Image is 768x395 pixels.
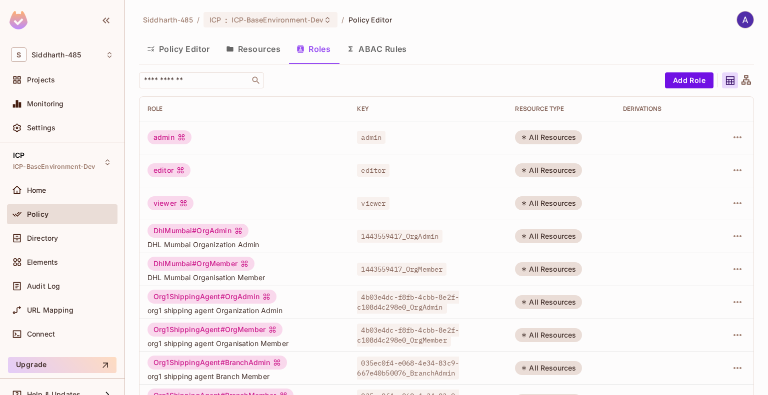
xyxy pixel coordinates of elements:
div: All Resources [515,295,582,309]
span: 4b03e4dc-f8fb-4cbb-8e2f-c108d4c298e0_OrgMember [357,324,459,347]
div: editor [147,163,190,177]
span: 1443559417_OrgMember [357,263,446,276]
span: org1 shipping agent Branch Member [147,372,341,381]
span: Policy [27,210,48,218]
span: Settings [27,124,55,132]
span: 4b03e4dc-f8fb-4cbb-8e2f-c108d4c298e0_OrgAdmin [357,291,459,314]
span: Projects [27,76,55,84]
div: DhlMumbai#OrgMember [147,257,254,271]
span: 1443559417_OrgAdmin [357,230,442,243]
span: editor [357,164,389,177]
span: Directory [27,234,58,242]
span: DHL Mumbai Organization Admin [147,240,341,249]
span: the active workspace [143,15,193,24]
span: Workspace: Siddharth-485 [31,51,81,59]
div: All Resources [515,163,582,177]
div: All Resources [515,262,582,276]
div: Org1ShippingAgent#BranchAdmin [147,356,287,370]
button: Resources [218,36,288,61]
img: ASHISH SANDEY [737,11,753,28]
li: / [197,15,199,24]
div: All Resources [515,196,582,210]
span: Elements [27,258,58,266]
span: ICP-BaseEnvironment-Dev [13,163,95,171]
span: S [11,47,26,62]
button: ABAC Rules [338,36,415,61]
div: All Resources [515,361,582,375]
div: Role [147,105,341,113]
button: Upgrade [8,357,116,373]
span: Home [27,186,46,194]
span: : [224,16,228,24]
div: Key [357,105,499,113]
div: Org1ShippingAgent#OrgMember [147,323,282,337]
span: org1 shipping agent Organization Admin [147,306,341,315]
div: DhlMumbai#OrgAdmin [147,224,248,238]
span: 035ec0f4-e068-4e34-83c9-667e40b50076_BranchAdmin [357,357,459,380]
div: Org1ShippingAgent#OrgAdmin [147,290,276,304]
span: admin [357,131,385,144]
button: Roles [288,36,338,61]
span: Monitoring [27,100,64,108]
span: DHL Mumbai Organisation Member [147,273,341,282]
span: URL Mapping [27,306,73,314]
div: All Resources [515,130,582,144]
span: ICP [209,15,221,24]
div: All Resources [515,229,582,243]
span: org1 shipping agent Organisation Member [147,339,341,348]
span: ICP [13,151,24,159]
button: Policy Editor [139,36,218,61]
span: viewer [357,197,389,210]
div: All Resources [515,328,582,342]
span: Audit Log [27,282,60,290]
img: SReyMgAAAABJRU5ErkJggg== [9,11,27,29]
button: Add Role [665,72,713,88]
div: admin [147,130,191,144]
div: Derivations [623,105,704,113]
span: ICP-BaseEnvironment-Dev [231,15,323,24]
span: Connect [27,330,55,338]
li: / [341,15,344,24]
div: viewer [147,196,193,210]
div: RESOURCE TYPE [515,105,606,113]
span: Policy Editor [348,15,392,24]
